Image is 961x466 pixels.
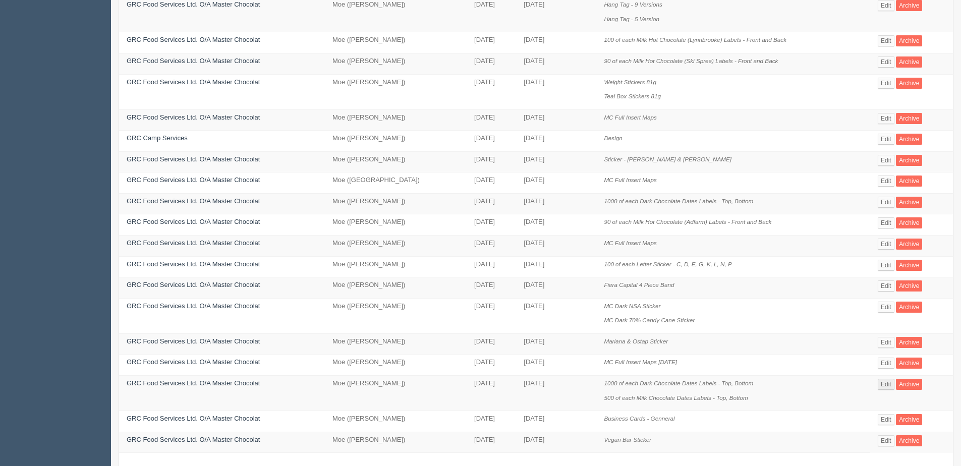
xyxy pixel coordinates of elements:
a: Archive [896,239,922,250]
a: Archive [896,337,922,348]
a: Edit [878,337,894,348]
a: Edit [878,379,894,390]
a: Archive [896,435,922,446]
td: Moe ([PERSON_NAME]) [325,131,467,152]
td: Moe ([PERSON_NAME]) [325,193,467,214]
a: GRC Food Services Ltd. O/A Master Chocolat [127,218,260,225]
a: Archive [896,176,922,187]
a: Edit [878,56,894,68]
a: Edit [878,35,894,46]
td: [DATE] [467,32,516,53]
td: [DATE] [516,109,596,131]
td: Moe ([PERSON_NAME]) [325,375,467,411]
a: Edit [878,435,894,446]
td: Moe ([PERSON_NAME]) [325,53,467,74]
i: MC Dark NSA Sticker [604,303,660,309]
td: Moe ([PERSON_NAME]) [325,432,467,453]
td: [DATE] [516,151,596,172]
i: MC Full Insert Maps [604,177,657,183]
td: Moe ([PERSON_NAME]) [325,151,467,172]
td: [DATE] [467,236,516,257]
a: Archive [896,35,922,46]
i: MC Full Insert Maps [DATE] [604,359,677,365]
a: Archive [896,260,922,271]
td: Moe ([PERSON_NAME]) [325,298,467,333]
a: GRC Food Services Ltd. O/A Master Chocolat [127,415,260,422]
i: 500 of each Milk Chocolate Dates Labels - Top, Bottom [604,394,748,401]
a: GRC Food Services Ltd. O/A Master Chocolat [127,239,260,247]
td: [DATE] [467,411,516,432]
a: GRC Food Services Ltd. O/A Master Chocolat [127,57,260,65]
a: Edit [878,217,894,228]
a: GRC Food Services Ltd. O/A Master Chocolat [127,260,260,268]
td: [DATE] [516,256,596,277]
i: Fiera Capital 4 Piece Band [604,281,674,288]
td: [DATE] [467,53,516,74]
a: Edit [878,78,894,89]
a: Archive [896,217,922,228]
i: MC Full Insert Maps [604,114,657,121]
a: GRC Food Services Ltd. O/A Master Chocolat [127,281,260,288]
td: [DATE] [516,214,596,236]
a: Archive [896,302,922,313]
a: Edit [878,414,894,425]
a: GRC Food Services Ltd. O/A Master Chocolat [127,176,260,184]
td: Moe ([PERSON_NAME]) [325,109,467,131]
td: [DATE] [467,214,516,236]
td: [DATE] [467,109,516,131]
i: 90 of each Milk Hot Chocolate (Ski Spree) Labels - Front and Back [604,57,778,64]
td: [DATE] [467,432,516,453]
a: Archive [896,56,922,68]
i: Mariana & Ostap Sticker [604,338,668,344]
td: [DATE] [467,256,516,277]
td: Moe ([PERSON_NAME]) [325,277,467,299]
td: [DATE] [467,375,516,411]
td: [DATE] [467,172,516,194]
a: Edit [878,176,894,187]
td: [DATE] [516,172,596,194]
i: Weight Stickers 81g [604,79,656,85]
i: Teal Box Stickers 81g [604,93,661,99]
td: Moe ([GEOGRAPHIC_DATA]) [325,172,467,194]
a: GRC Food Services Ltd. O/A Master Chocolat [127,78,260,86]
a: GRC Food Services Ltd. O/A Master Chocolat [127,436,260,443]
td: Moe ([PERSON_NAME]) [325,256,467,277]
i: MC Dark 70% Candy Cane Sticker [604,317,695,323]
td: Moe ([PERSON_NAME]) [325,411,467,432]
a: Edit [878,260,894,271]
a: Edit [878,155,894,166]
i: 1000 of each Dark Chocolate Dates Labels - Top, Bottom [604,380,753,386]
a: Archive [896,197,922,208]
a: Edit [878,302,894,313]
td: [DATE] [516,74,596,109]
a: Edit [878,280,894,292]
td: [DATE] [516,53,596,74]
a: GRC Food Services Ltd. O/A Master Chocolat [127,113,260,121]
i: Sticker - [PERSON_NAME] & [PERSON_NAME] [604,156,731,162]
i: Vegan Bar Sticker [604,436,651,443]
td: Moe ([PERSON_NAME]) [325,32,467,53]
td: [DATE] [516,333,596,355]
a: GRC Food Services Ltd. O/A Master Chocolat [127,197,260,205]
td: [DATE] [516,193,596,214]
a: GRC Food Services Ltd. O/A Master Chocolat [127,155,260,163]
td: [DATE] [467,355,516,376]
a: GRC Food Services Ltd. O/A Master Chocolat [127,379,260,387]
i: 90 of each Milk Hot Chocolate (Adfarm) Labels - Front and Back [604,218,771,225]
a: Archive [896,78,922,89]
td: [DATE] [467,193,516,214]
a: Archive [896,155,922,166]
td: [DATE] [516,131,596,152]
td: [DATE] [467,277,516,299]
td: Moe ([PERSON_NAME]) [325,355,467,376]
a: GRC Food Services Ltd. O/A Master Chocolat [127,36,260,43]
i: 1000 of each Dark Chocolate Dates Labels - Top, Bottom [604,198,753,204]
a: GRC Food Services Ltd. O/A Master Chocolat [127,337,260,345]
a: Edit [878,113,894,124]
td: Moe ([PERSON_NAME]) [325,214,467,236]
a: Edit [878,239,894,250]
td: Moe ([PERSON_NAME]) [325,236,467,257]
td: [DATE] [516,32,596,53]
td: [DATE] [467,151,516,172]
i: Hang Tag - 9 Versions [604,1,662,8]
